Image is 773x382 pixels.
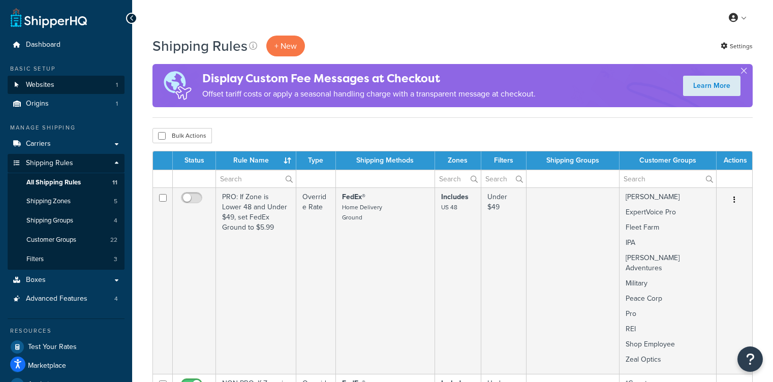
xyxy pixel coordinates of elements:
span: Dashboard [26,41,60,49]
li: Filters [8,250,125,269]
button: Bulk Actions [152,128,212,143]
li: Shipping Groups [8,211,125,230]
a: Shipping Rules [8,154,125,173]
li: Shipping Rules [8,154,125,270]
li: Origins [8,94,125,113]
a: Customer Groups 22 [8,231,125,249]
span: 22 [110,236,117,244]
span: Shipping Zones [26,197,71,206]
p: Pro [626,309,710,319]
p: IPA [626,238,710,248]
span: 4 [114,216,117,225]
input: Search [481,170,526,187]
th: Actions [717,151,752,170]
span: 1 [116,100,118,108]
a: Boxes [8,271,125,290]
li: All Shipping Rules [8,173,125,192]
span: 1 [116,81,118,89]
a: Websites 1 [8,76,125,94]
a: Filters 3 [8,250,125,269]
span: Customer Groups [26,236,76,244]
p: REI [626,324,710,334]
a: Carriers [8,135,125,153]
p: ExpertVoice Pro [626,207,710,217]
th: Filters [481,151,527,170]
a: Advanced Features 4 [8,290,125,308]
th: Shipping Methods [336,151,436,170]
td: Override Rate [296,187,336,374]
img: duties-banner-06bc72dcb5fe05cb3f9472aba00be2ae8eb53ab6f0d8bb03d382ba314ac3c341.png [152,64,202,107]
p: Shop Employee [626,339,710,349]
small: US 48 [441,203,457,212]
li: Websites [8,76,125,94]
th: Customer Groups [620,151,717,170]
a: Test Your Rates [8,338,125,356]
strong: FedEx® [342,192,365,202]
span: Test Your Rates [28,343,77,352]
button: Open Resource Center [737,346,763,372]
span: Shipping Rules [26,159,73,168]
a: ShipperHQ Home [11,8,87,28]
span: All Shipping Rules [26,178,81,187]
td: PRO: If Zone is Lower 48 and Under $49, set FedEx Ground to $5.99 [216,187,296,374]
div: Resources [8,327,125,335]
a: Origins 1 [8,94,125,113]
input: Search [216,170,296,187]
span: Advanced Features [26,295,87,303]
span: Websites [26,81,54,89]
div: Basic Setup [8,65,125,73]
a: Learn More [683,76,740,96]
span: Origins [26,100,49,108]
span: 3 [114,255,117,264]
span: Marketplace [28,362,66,370]
a: Shipping Groups 4 [8,211,125,230]
th: Status [173,151,216,170]
input: Search [435,170,480,187]
span: 4 [114,295,118,303]
li: Customer Groups [8,231,125,249]
th: Type [296,151,336,170]
a: All Shipping Rules 11 [8,173,125,192]
div: Manage Shipping [8,123,125,132]
p: Offset tariff costs or apply a seasonal handling charge with a transparent message at checkout. [202,87,536,101]
h4: Display Custom Fee Messages at Checkout [202,70,536,87]
p: Zeal Optics [626,355,710,365]
a: Dashboard [8,36,125,54]
th: Shipping Groups [527,151,620,170]
span: Boxes [26,276,46,284]
span: Carriers [26,140,51,148]
th: Rule Name : activate to sort column ascending [216,151,296,170]
p: [PERSON_NAME] Adventures [626,253,710,273]
p: Military [626,278,710,289]
p: Fleet Farm [626,222,710,233]
p: Peace Corp [626,294,710,304]
strong: Includes [441,192,469,202]
small: Home Delivery Ground [342,203,382,222]
span: Filters [26,255,44,264]
h1: Shipping Rules [152,36,248,56]
a: Shipping Zones 5 [8,192,125,211]
td: [PERSON_NAME] [620,187,717,374]
td: Under $49 [481,187,527,374]
a: Marketplace [8,357,125,375]
span: 5 [114,197,117,206]
li: Shipping Zones [8,192,125,211]
a: Settings [721,39,753,53]
p: + New [266,36,305,56]
span: Shipping Groups [26,216,73,225]
span: 11 [112,178,117,187]
input: Search [620,170,716,187]
th: Zones [435,151,481,170]
li: Advanced Features [8,290,125,308]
